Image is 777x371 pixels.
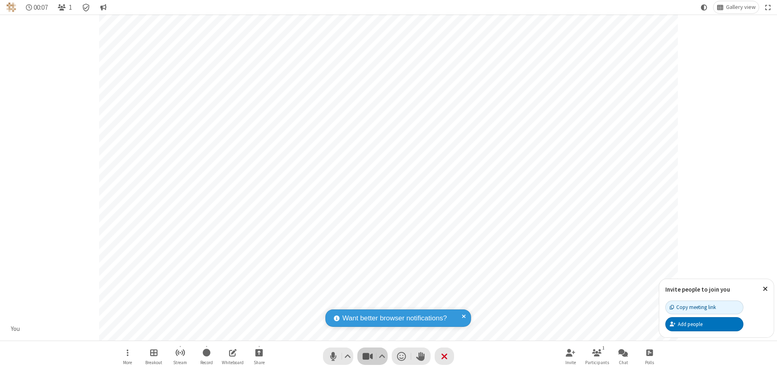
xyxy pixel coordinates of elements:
[323,348,353,365] button: Mute (⌘+Shift+A)
[79,1,94,13] div: Meeting details Encryption enabled
[611,345,635,368] button: Open chat
[600,344,607,352] div: 1
[377,348,388,365] button: Video setting
[392,348,411,365] button: Send a reaction
[97,1,110,13] button: Conversation
[69,4,72,11] span: 1
[8,324,23,334] div: You
[54,1,75,13] button: Open participant list
[698,1,711,13] button: Using system theme
[342,348,353,365] button: Audio settings
[762,1,774,13] button: Fullscreen
[34,4,48,11] span: 00:07
[342,313,447,324] span: Want better browser notifications?
[411,348,431,365] button: Raise hand
[619,360,628,365] span: Chat
[670,303,716,311] div: Copy meeting link
[585,345,609,368] button: Open participant list
[222,360,244,365] span: Whiteboard
[168,345,192,368] button: Start streaming
[6,2,16,12] img: QA Selenium DO NOT DELETE OR CHANGE
[194,345,219,368] button: Start recording
[645,360,654,365] span: Polls
[665,317,743,331] button: Add people
[357,348,388,365] button: Stop video (⌘+Shift+V)
[665,301,743,314] button: Copy meeting link
[254,360,265,365] span: Share
[123,360,132,365] span: More
[713,1,759,13] button: Change layout
[757,279,774,299] button: Close popover
[726,4,756,11] span: Gallery view
[200,360,213,365] span: Record
[23,1,51,13] div: Timer
[637,345,662,368] button: Open poll
[173,360,187,365] span: Stream
[585,360,609,365] span: Participants
[565,360,576,365] span: Invite
[145,360,162,365] span: Breakout
[435,348,454,365] button: End or leave meeting
[115,345,140,368] button: Open menu
[247,345,271,368] button: Start sharing
[665,286,730,293] label: Invite people to join you
[142,345,166,368] button: Manage Breakout Rooms
[221,345,245,368] button: Open shared whiteboard
[558,345,583,368] button: Invite participants (⌘+Shift+I)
